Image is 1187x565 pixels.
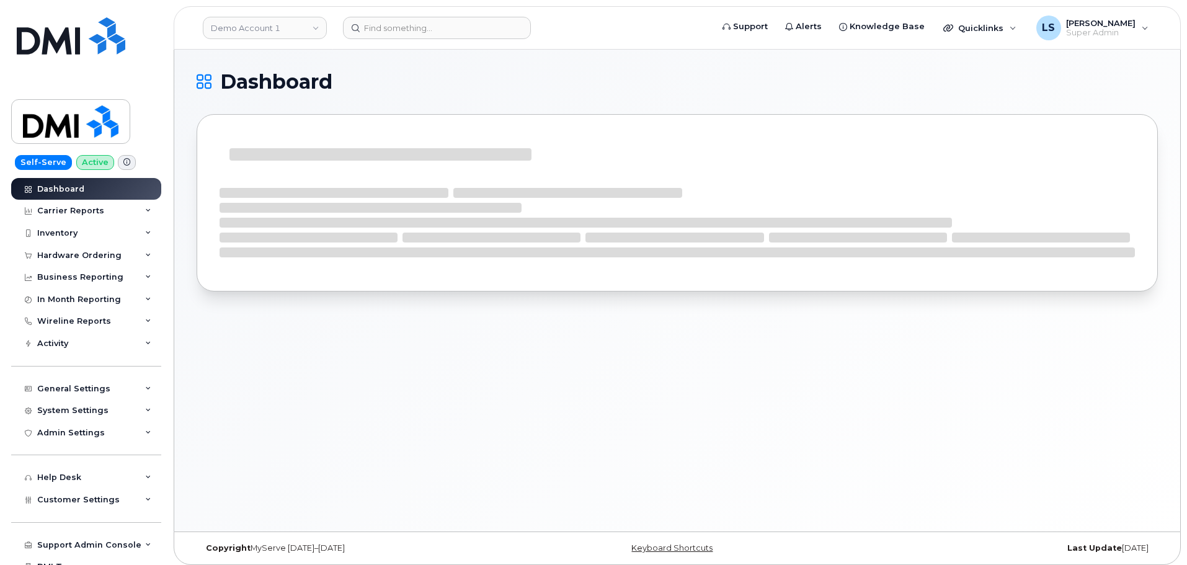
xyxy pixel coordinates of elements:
span: Dashboard [220,73,332,91]
div: [DATE] [837,543,1158,553]
strong: Copyright [206,543,251,553]
a: Keyboard Shortcuts [631,543,713,553]
strong: Last Update [1067,543,1122,553]
div: MyServe [DATE]–[DATE] [197,543,517,553]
